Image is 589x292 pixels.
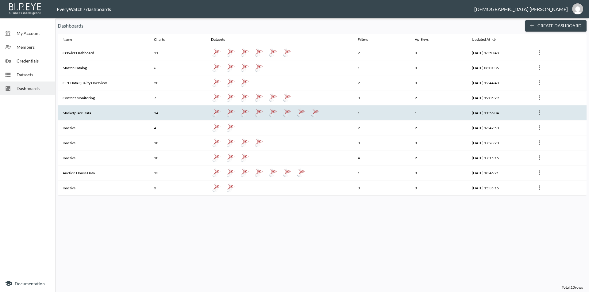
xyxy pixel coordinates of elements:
[149,45,206,60] th: 11
[283,108,291,117] img: mssql icon
[225,107,236,118] a: Marketplace_FullReport_MarketLevel
[282,107,293,118] a: Marketplace_FullReport_SourceLevel
[241,138,249,147] img: mssql icon
[534,78,544,88] button: more
[226,184,235,192] img: mssql icon
[58,120,149,135] th: Inactive
[225,47,236,58] a: Source_Count_Active
[282,167,293,178] a: Auction_SourcePeriodReport
[415,36,437,43] span: Api Keys
[212,154,221,162] img: mssql icon
[206,75,353,90] th: {"type":"div","key":null,"ref":null,"props":{"style":{"display":"flex","gap":10},"children":[{"ty...
[212,78,221,87] img: mssql icon
[268,92,279,103] a: ContentControl_RawReferencesToSync
[241,108,249,117] img: mssql icon
[149,150,206,165] th: 10
[410,135,467,150] th: 0
[212,138,221,147] img: mssql icon
[353,60,410,75] th: 1
[253,107,264,118] a: HistoricMarketplace
[58,22,520,29] p: Dashboards
[269,169,277,177] img: mssql icon
[239,152,250,163] a: Watch Status Flow
[226,78,235,87] img: mssql icon
[241,63,249,72] img: mssql icon
[58,180,149,195] th: Inactive
[211,77,222,88] a: GPT_Daily_BrandWise_Count
[149,120,206,135] th: 4
[410,75,467,90] th: 0
[353,105,410,120] th: 1
[225,77,236,88] a: GPT_Daily_Count
[239,92,250,103] a: ContentMonitoring_MarketLevel
[311,108,320,117] img: mssql icon
[225,182,236,193] a: Image errors
[212,48,221,57] img: mssql icon
[239,167,250,178] a: AuctionHouse_FullReport_MarketLevel
[17,85,50,92] span: Dashboards
[467,105,529,120] th: 2025-05-19, 11:56:04
[410,90,467,105] th: 2
[282,47,293,58] a: Source_Count_Added
[225,62,236,73] a: Dashboard_MasterCatalog_AttributeAnalysis
[226,138,235,147] img: mssql icon
[206,120,353,135] th: {"type":"div","key":null,"ref":null,"props":{"style":{"display":"flex","gap":10},"children":[{"ty...
[206,135,353,150] th: {"type":"div","key":null,"ref":null,"props":{"style":{"display":"flex","gap":10},"children":[{"ty...
[241,93,249,102] img: mssql icon
[467,60,529,75] th: 2025-08-26, 08:01:36
[534,123,544,133] button: more
[17,30,50,36] span: My Account
[212,123,221,132] img: mssql icon
[283,93,291,102] img: mssql icon
[211,122,222,133] a: Moderator&LotStatuses
[255,93,263,102] img: mssql icon
[226,48,235,57] img: mssql icon
[534,183,544,193] button: more
[353,165,410,180] th: 1
[226,108,235,117] img: mssql icon
[255,138,263,147] img: mssql icon
[211,107,222,118] a: Marketplace_NotSyncDetail
[206,150,353,165] th: {"type":"div","key":null,"ref":null,"props":{"style":{"display":"flex","gap":10},"children":[{"ty...
[410,60,467,75] th: 0
[410,165,467,180] th: 0
[225,92,236,103] a: ContentMonitoring_ManufacturerLevel
[534,153,544,163] button: more
[58,105,149,120] th: Marketplace Data
[211,62,222,73] a: MasterCatalog_ManufacturerView
[562,285,583,290] span: Total: 10 rows
[297,169,306,177] img: mssql icon
[8,2,43,15] img: bipeye-logo
[353,90,410,105] th: 3
[211,137,222,148] a: Sync Count
[206,60,353,75] th: {"type":"div","key":null,"ref":null,"props":{"style":{"display":"flex","gap":10},"children":[{"ty...
[58,165,149,180] th: Auction House Data
[529,90,587,105] th: {"type":{"isMobxInjector":true,"displayName":"inject-with-userStore-stripeStore-dashboardsStore(O...
[529,150,587,165] th: {"type":{"isMobxInjector":true,"displayName":"inject-with-userStore-stripeStore-dashboardsStore(O...
[467,75,529,90] th: 2025-08-20, 12:44:43
[206,180,353,195] th: {"type":"div","key":null,"ref":null,"props":{"style":{"display":"flex","gap":10},"children":[{"ty...
[572,3,583,14] img: b0851220ef7519462eebfaf84ab7640e
[225,152,236,163] a: Benda Moderation Report
[226,154,235,162] img: mssql icon
[212,169,221,177] img: mssql icon
[472,36,490,43] div: Updated At
[206,105,353,120] th: {"type":"div","key":null,"ref":null,"props":{"style":{"display":"flex","gap":10},"children":[{"ty...
[283,48,291,57] img: mssql icon
[410,150,467,165] th: 2
[467,150,529,165] th: 2025-05-07, 17:15:15
[410,180,467,195] th: 0
[268,167,279,178] a: Publish Count
[467,135,529,150] th: 2025-05-07, 17:28:20
[467,120,529,135] th: 2025-05-18, 16:42:50
[253,92,264,103] a: ContentControl_Discrepancies
[226,93,235,102] img: mssql icon
[241,169,249,177] img: mssql icon
[5,280,50,287] a: Documentation
[310,107,321,118] a: Marketplace_DailyPublishBySource
[269,93,277,102] img: mssql icon
[467,90,529,105] th: 2025-07-03, 19:05:29
[17,71,50,78] span: Datasets
[269,108,277,117] img: mssql icon
[529,105,587,120] th: {"type":{"isMobxInjector":true,"displayName":"inject-with-userStore-stripeStore-dashboardsStore(O...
